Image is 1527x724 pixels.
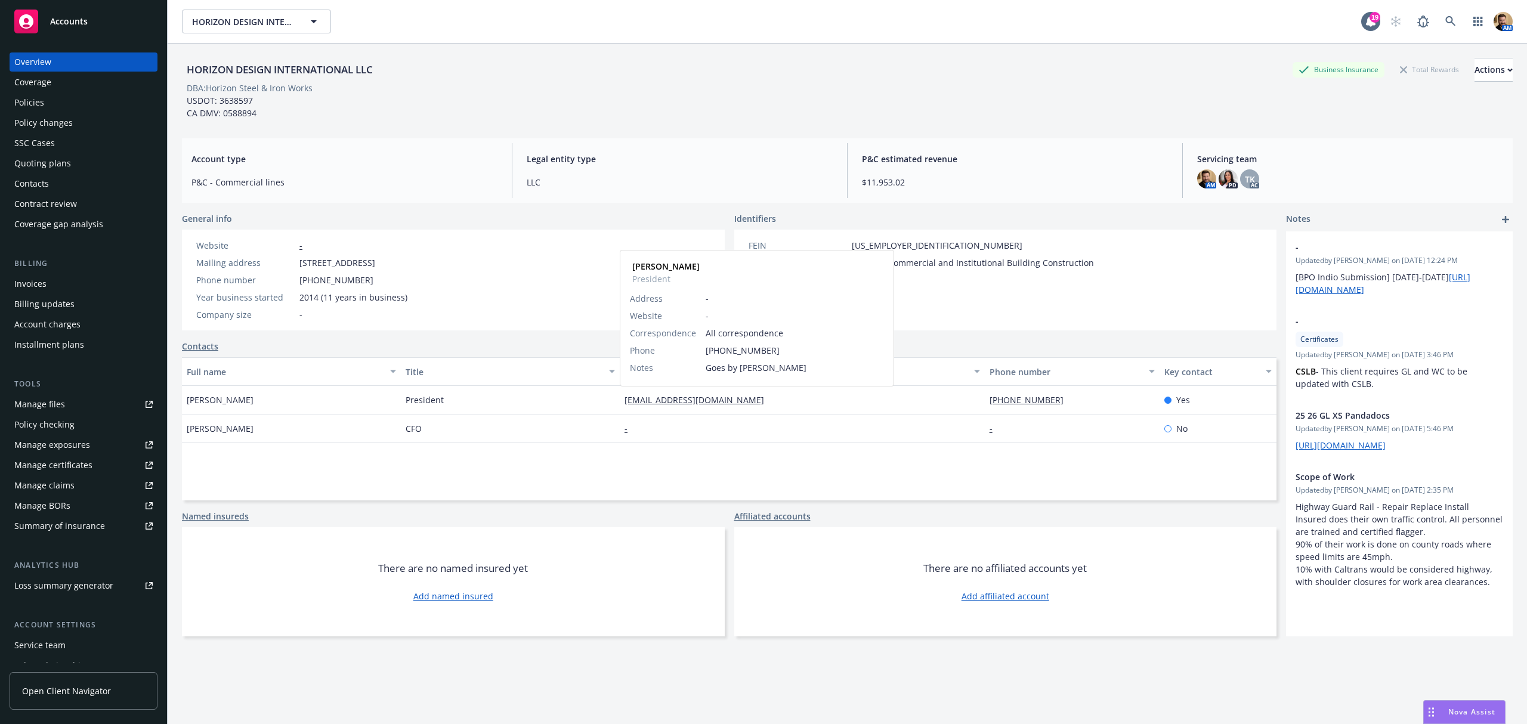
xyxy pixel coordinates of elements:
[852,256,1094,269] span: 236220 - Commercial and Institutional Building Construction
[191,176,497,188] span: P&C - Commercial lines
[1176,394,1190,406] span: Yes
[1219,169,1238,188] img: photo
[1286,305,1513,400] div: -CertificatesUpdatedby [PERSON_NAME] on [DATE] 3:46 PMCSLB- This client requires GL and WC to be ...
[10,378,157,390] div: Tools
[706,310,884,322] span: -
[14,134,55,153] div: SSC Cases
[10,576,157,595] a: Loss summary generator
[1296,271,1503,296] p: [BPO Indio Submission] [DATE]-[DATE]
[14,576,113,595] div: Loss summary generator
[299,274,373,286] span: [PHONE_NUMBER]
[14,113,73,132] div: Policy changes
[10,93,157,112] a: Policies
[1466,10,1490,33] a: Switch app
[14,274,47,293] div: Invoices
[182,10,331,33] button: HORIZON DESIGN INTERNATIONAL LLC
[10,476,157,495] a: Manage claims
[1197,169,1216,188] img: photo
[10,415,157,434] a: Policy checking
[1296,315,1472,327] span: -
[22,685,111,697] span: Open Client Navigator
[1300,334,1339,345] span: Certificates
[196,256,295,269] div: Mailing address
[14,73,51,92] div: Coverage
[1296,409,1472,422] span: 25 26 GL XS Pandadocs
[1176,422,1188,435] span: No
[10,335,157,354] a: Installment plans
[182,510,249,522] a: Named insureds
[10,456,157,475] a: Manage certificates
[406,422,422,435] span: CFO
[10,496,157,515] a: Manage BORs
[196,291,295,304] div: Year business started
[10,52,157,72] a: Overview
[1498,212,1513,227] a: add
[1296,366,1316,377] strong: CSLB
[1286,231,1513,305] div: -Updatedby [PERSON_NAME] on [DATE] 12:24 PM[BPO Indio Submission] [DATE]-[DATE][URL][DOMAIN_NAME]
[14,174,49,193] div: Contacts
[14,335,84,354] div: Installment plans
[1296,349,1503,360] span: Updated by [PERSON_NAME] on [DATE] 3:46 PM
[14,315,81,334] div: Account charges
[630,361,653,374] span: Notes
[14,93,44,112] div: Policies
[990,394,1073,406] a: [PHONE_NUMBER]
[196,308,295,321] div: Company size
[1296,241,1472,253] span: -
[1384,10,1408,33] a: Start snowing
[192,16,295,28] span: HORIZON DESIGN INTERNATIONAL LLC
[14,656,90,675] div: Sales relationships
[413,590,493,602] a: Add named insured
[14,496,70,515] div: Manage BORs
[196,274,295,286] div: Phone number
[706,292,884,305] span: -
[1286,400,1513,461] div: 25 26 GL XS PandadocsUpdatedby [PERSON_NAME] on [DATE] 5:46 PM[URL][DOMAIN_NAME]
[14,516,105,536] div: Summary of insurance
[1164,366,1259,378] div: Key contact
[14,295,75,314] div: Billing updates
[1296,423,1503,434] span: Updated by [PERSON_NAME] on [DATE] 5:46 PM
[10,194,157,214] a: Contract review
[10,274,157,293] a: Invoices
[299,256,375,269] span: [STREET_ADDRESS]
[10,174,157,193] a: Contacts
[401,357,620,386] button: Title
[1296,440,1386,451] a: [URL][DOMAIN_NAME]
[196,239,295,252] div: Website
[187,95,256,119] span: USDOT: 3638597 CA DMV: 0588894
[10,154,157,173] a: Quoting plans
[182,340,218,352] a: Contacts
[632,273,700,285] span: President
[10,516,157,536] a: Summary of insurance
[862,153,1168,165] span: P&C estimated revenue
[706,344,884,357] span: [PHONE_NUMBER]
[1286,461,1513,598] div: Scope of WorkUpdatedby [PERSON_NAME] on [DATE] 2:35 PMHighway Guard Rail - Repair Replace Install...
[10,636,157,655] a: Service team
[1286,212,1310,227] span: Notes
[187,422,254,435] span: [PERSON_NAME]
[706,361,884,374] span: Goes by [PERSON_NAME]
[1423,700,1506,724] button: Nova Assist
[14,215,103,234] div: Coverage gap analysis
[1296,500,1503,588] p: Highway Guard Rail - Repair Replace Install Insured does their own traffic control. All personnel...
[10,395,157,414] a: Manage files
[1160,357,1276,386] button: Key contact
[630,310,662,322] span: Website
[187,82,313,94] div: DBA: Horizon Steel & Iron Works
[734,212,776,225] span: Identifiers
[14,476,75,495] div: Manage claims
[1245,173,1255,185] span: TK
[14,435,90,454] div: Manage exposures
[706,327,884,339] span: All correspondence
[630,327,696,339] span: Correspondence
[406,366,602,378] div: Title
[1439,10,1463,33] a: Search
[10,619,157,631] div: Account settings
[630,344,655,357] span: Phone
[923,561,1087,576] span: There are no affiliated accounts yet
[962,590,1049,602] a: Add affiliated account
[10,113,157,132] a: Policy changes
[10,215,157,234] a: Coverage gap analysis
[862,176,1168,188] span: $11,953.02
[1475,58,1513,82] button: Actions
